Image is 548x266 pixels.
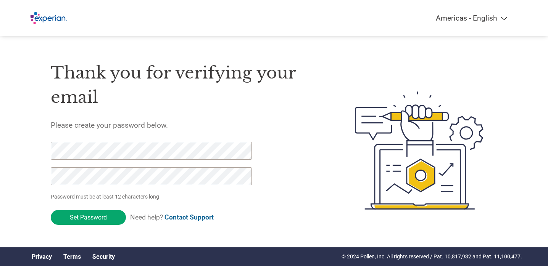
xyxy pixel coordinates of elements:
[51,210,126,225] input: Set Password
[51,193,255,201] p: Password must be at least 12 characters long
[26,8,70,29] img: Experian
[51,121,319,130] h5: Please create your password below.
[342,253,522,261] p: © 2024 Pollen, Inc. All rights reserved / Pat. 10,817,932 and Pat. 11,100,477.
[32,253,52,260] a: Privacy
[164,213,214,221] a: Contact Support
[63,253,81,260] a: Terms
[51,61,319,110] h1: Thank you for verifying your email
[92,253,115,260] a: Security
[341,50,498,252] img: create-password
[130,213,214,221] span: Need help?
